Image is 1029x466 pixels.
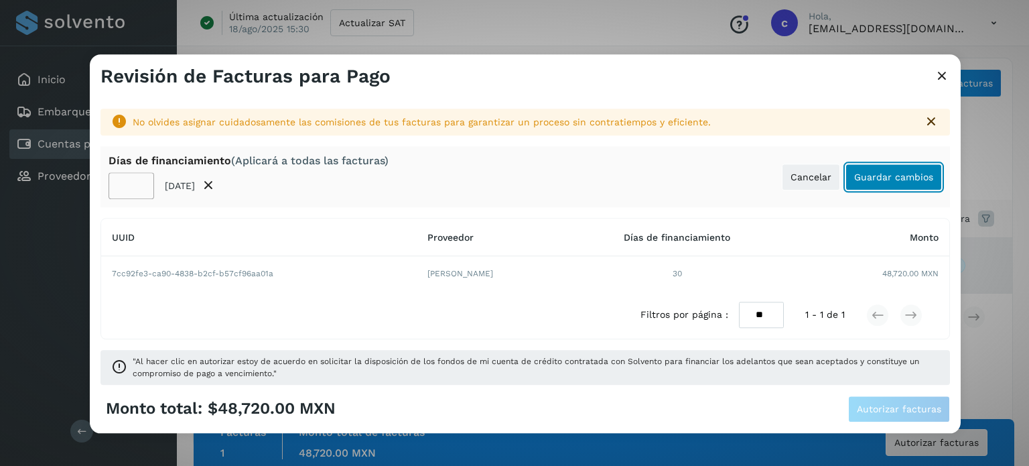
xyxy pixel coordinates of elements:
[112,232,135,243] span: UUID
[133,115,912,129] div: No olvides asignar cuidadosamente las comisiones de tus facturas para garantizar un proceso sin c...
[106,400,202,419] span: Monto total:
[231,154,389,167] span: (Aplicará a todas las facturas)
[782,164,840,190] button: Cancelar
[640,308,728,322] span: Filtros por página :
[854,172,933,182] span: Guardar cambios
[624,232,730,243] span: Días de financiamiento
[101,257,417,292] td: 7cc92fe3-ca90-4838-b2cf-b57cf96aa01a
[567,257,787,292] td: 30
[805,308,845,322] span: 1 - 1 de 1
[848,396,950,422] button: Autorizar facturas
[791,172,831,182] span: Cancelar
[882,268,939,280] span: 48,720.00 MXN
[845,164,942,190] button: Guardar cambios
[208,400,336,419] span: $48,720.00 MXN
[910,232,939,243] span: Monto
[417,257,567,292] td: [PERSON_NAME]
[165,180,195,192] p: [DATE]
[109,154,389,167] div: Días de financiamiento
[133,355,939,380] span: "Al hacer clic en autorizar estoy de acuerdo en solicitar la disposición de los fondos de mi cuen...
[857,404,941,414] span: Autorizar facturas
[100,65,391,88] h3: Revisión de Facturas para Pago
[427,232,474,243] span: Proveedor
